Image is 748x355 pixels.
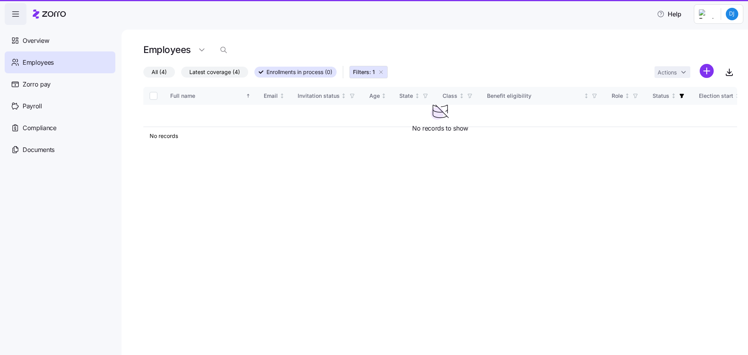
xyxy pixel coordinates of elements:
img: Employer logo [699,9,714,19]
div: Email [264,92,278,100]
div: Not sorted [415,93,420,99]
span: Compliance [23,123,56,133]
span: Actions [658,70,677,75]
span: Overview [23,36,49,46]
div: Sorted ascending [245,93,251,99]
div: Full name [170,92,244,100]
input: Select all records [150,92,157,100]
button: Actions [654,66,690,78]
th: RoleNot sorted [605,87,646,105]
div: Age [369,92,380,100]
div: No records [150,132,731,140]
div: Not sorted [735,93,740,99]
span: Filters: 1 [353,68,375,76]
th: EmailNot sorted [258,87,291,105]
span: No records to show [412,124,468,133]
th: AgeNot sorted [363,87,393,105]
th: Full nameSorted ascending [164,87,258,105]
div: Class [443,92,457,100]
a: Zorro pay [5,73,115,95]
th: Benefit eligibilityNot sorted [481,87,605,105]
a: Compliance [5,117,115,139]
button: Help [651,6,688,22]
img: 24763c669a499f77c4cab328a495e9b9 [726,8,738,20]
span: Latest coverage (4) [189,67,240,77]
th: StateNot sorted [393,87,436,105]
th: ClassNot sorted [436,87,481,105]
div: Not sorted [279,93,285,99]
div: Not sorted [625,93,630,99]
a: Overview [5,30,115,51]
div: Benefit eligibility [487,92,582,100]
div: Not sorted [381,93,386,99]
div: Not sorted [341,93,346,99]
span: Help [657,9,681,19]
div: Status [653,92,669,100]
span: All (4) [152,67,167,77]
a: Employees [5,51,115,73]
a: Payroll [5,95,115,117]
span: Employees [23,58,54,67]
th: Invitation statusNot sorted [291,87,363,105]
span: Documents [23,145,55,155]
span: Payroll [23,101,42,111]
th: StatusNot sorted [646,87,693,105]
div: Role [612,92,623,100]
span: Enrollments in process (0) [266,67,332,77]
div: Not sorted [584,93,589,99]
span: Zorro pay [23,79,51,89]
button: Filters: 1 [349,66,388,78]
th: Election startNot sorted [693,87,747,105]
div: Not sorted [671,93,676,99]
div: Election start [699,92,733,100]
a: Documents [5,139,115,161]
svg: add icon [700,64,714,78]
div: State [399,92,413,100]
div: Not sorted [459,93,464,99]
h1: Employees [143,44,191,56]
div: Invitation status [298,92,340,100]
